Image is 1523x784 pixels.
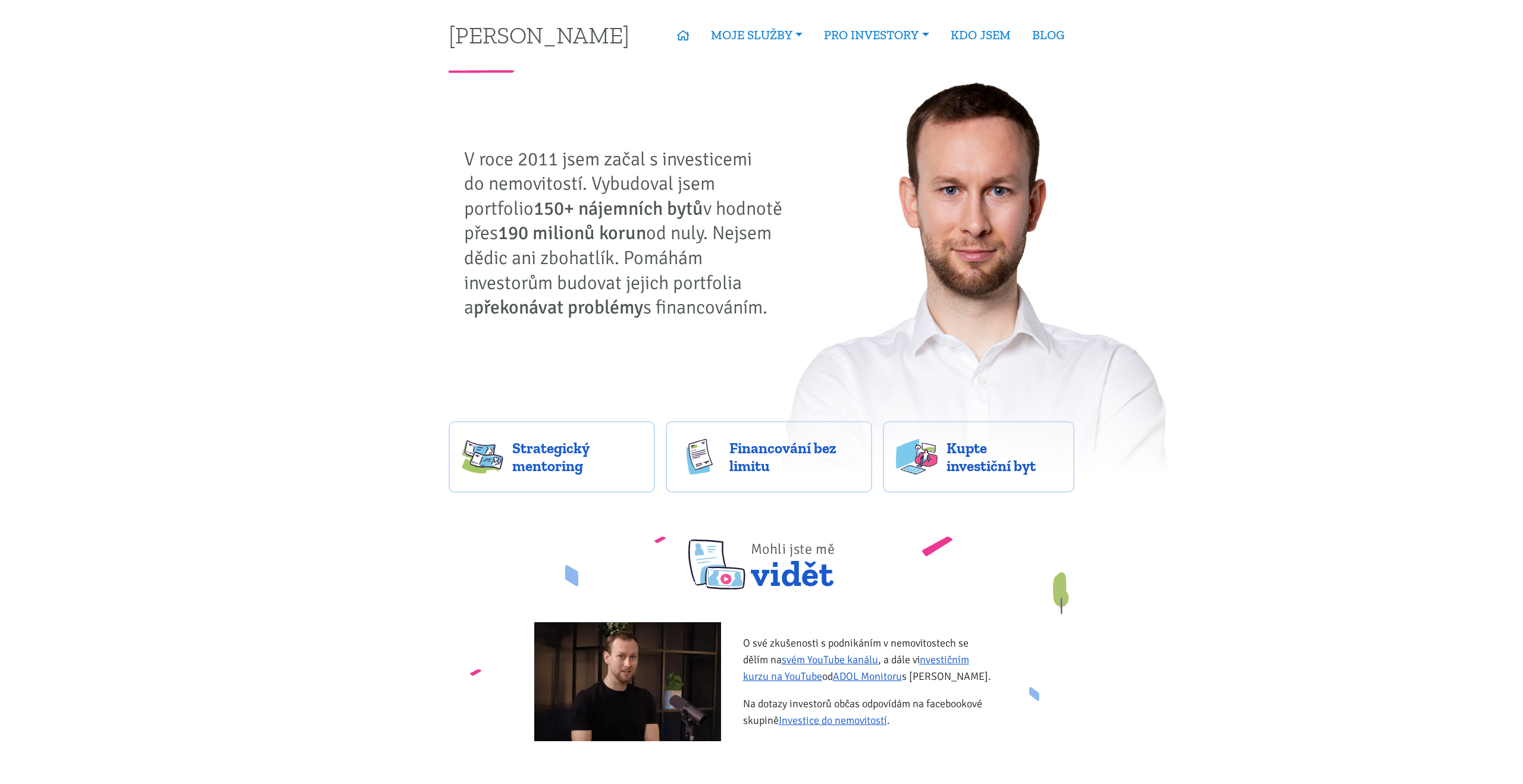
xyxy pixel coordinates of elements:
[813,21,939,49] a: PRO INVESTORY
[512,439,642,475] span: Strategický mentoring
[464,147,791,320] p: V roce 2011 jsem začal s investicemi do nemovitostí. Vybudoval jsem portfolio v hodnotě přes od n...
[679,439,720,475] img: finance
[666,421,872,493] a: Financování bez limitu
[751,525,835,589] span: vidět
[449,421,655,493] a: Strategický mentoring
[782,653,878,666] a: svém YouTube kanálu
[474,296,643,319] strong: překonávat problémy
[940,21,1021,49] a: KDO JSEM
[896,439,938,475] img: flats
[947,439,1062,475] span: Kupte investiční byt
[700,21,813,49] a: MOJE SLUŽBY
[1021,21,1075,49] a: BLOG
[743,695,995,729] p: Na dotazy investorů občas odpovídám na facebookové skupině .
[462,439,503,475] img: strategy
[729,439,859,475] span: Financování bez limitu
[833,670,902,683] a: ADOL Monitoru
[743,635,995,685] p: O své zkušenosti s podnikáním v nemovitostech se dělím na , a dále v od s [PERSON_NAME].
[883,421,1075,493] a: Kupte investiční byt
[779,714,887,727] a: Investice do nemovitostí
[498,221,646,244] strong: 190 milionů korun
[751,540,835,558] span: Mohli jste mě
[534,197,703,220] strong: 150+ nájemních bytů
[449,23,629,46] a: [PERSON_NAME]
